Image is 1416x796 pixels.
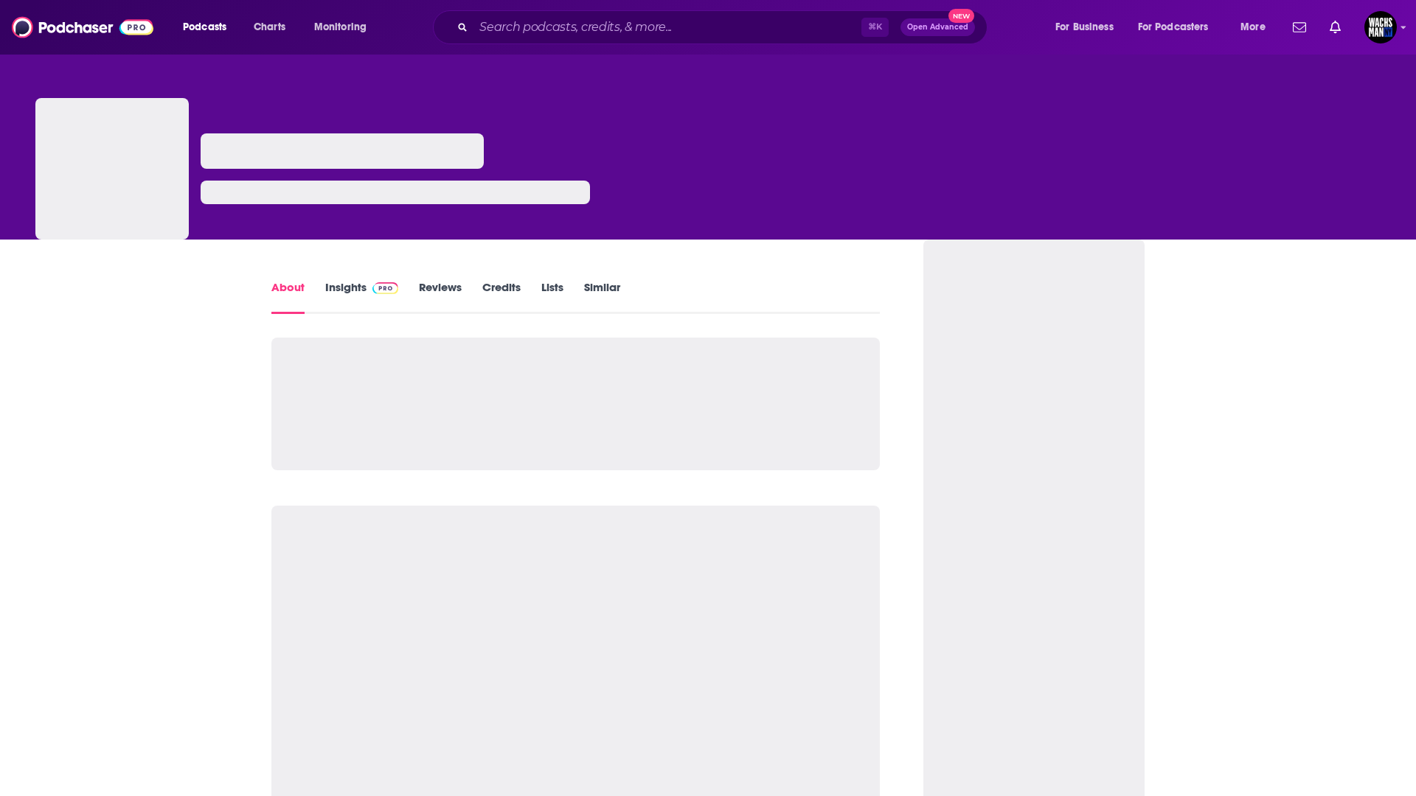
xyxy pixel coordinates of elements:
span: Monitoring [314,17,367,38]
input: Search podcasts, credits, & more... [473,15,861,39]
span: Logged in as WachsmanNY [1364,11,1397,43]
button: Open AdvancedNew [900,18,975,36]
span: Open Advanced [907,24,968,31]
a: About [271,280,305,314]
span: Charts [254,17,285,38]
a: Charts [244,15,294,39]
button: open menu [173,15,246,39]
a: Lists [541,280,563,314]
a: Show notifications dropdown [1324,15,1347,40]
button: open menu [1128,15,1230,39]
a: InsightsPodchaser Pro [325,280,398,314]
button: Show profile menu [1364,11,1397,43]
span: For Business [1055,17,1114,38]
span: Podcasts [183,17,226,38]
div: Search podcasts, credits, & more... [447,10,1002,44]
img: Podchaser Pro [372,282,398,294]
span: New [948,9,975,23]
img: Podchaser - Follow, Share and Rate Podcasts [12,13,153,41]
span: For Podcasters [1138,17,1209,38]
button: open menu [1230,15,1284,39]
a: Show notifications dropdown [1287,15,1312,40]
a: Similar [584,280,620,314]
span: ⌘ K [861,18,889,37]
a: Reviews [419,280,462,314]
button: open menu [1045,15,1132,39]
a: Credits [482,280,521,314]
img: User Profile [1364,11,1397,43]
button: open menu [304,15,386,39]
span: More [1240,17,1266,38]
